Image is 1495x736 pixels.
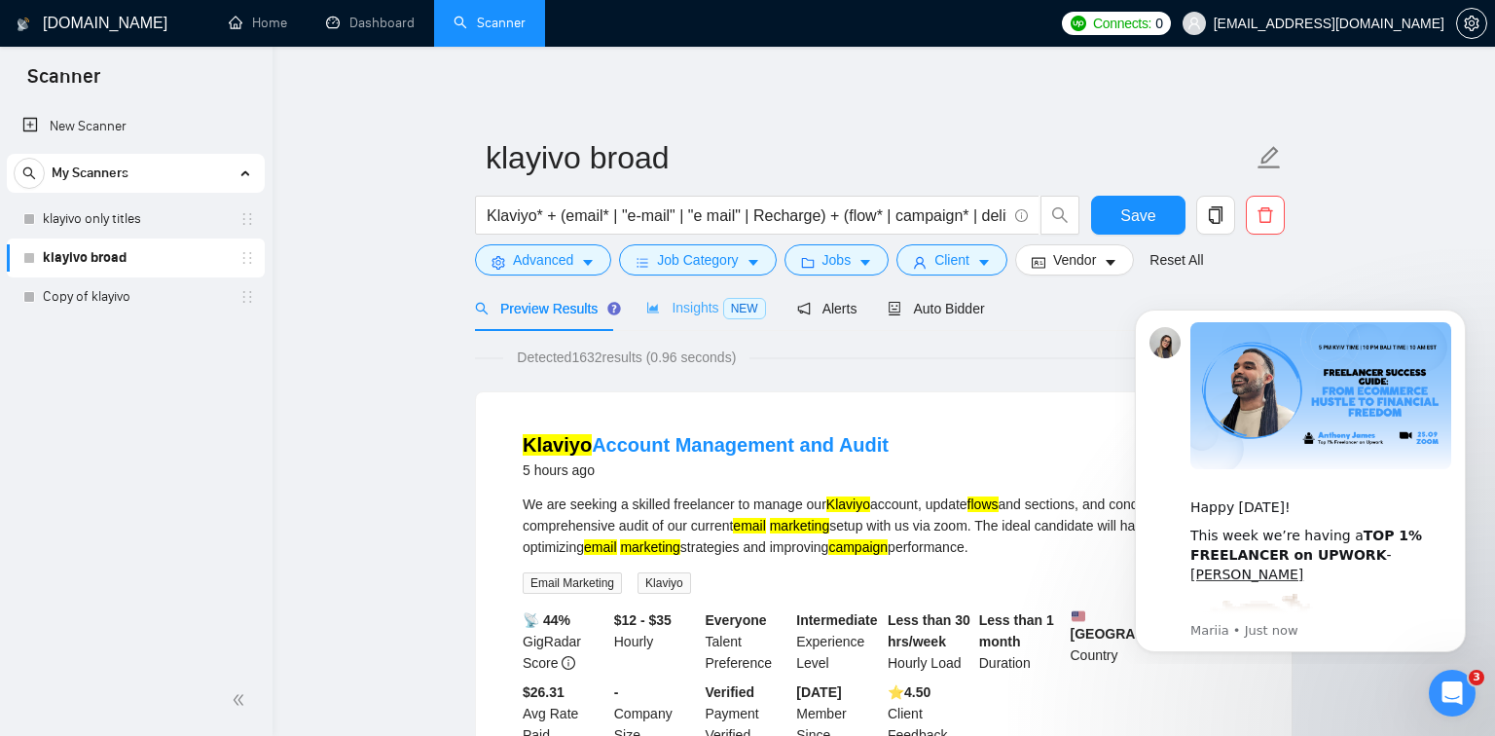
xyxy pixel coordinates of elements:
b: Everyone [706,612,767,628]
mark: Klaviyo [523,434,592,456]
a: dashboardDashboard [326,15,415,31]
img: 🇺🇸 [1072,609,1085,623]
input: Scanner name... [486,133,1253,182]
span: holder [239,289,255,305]
button: search [14,158,45,189]
span: My Scanners [52,154,128,193]
img: :excited: [85,302,209,426]
span: Preview Results [475,301,615,316]
span: search [15,166,44,180]
span: Jobs [822,249,852,271]
b: - [614,684,619,700]
b: 📡 44% [523,612,570,628]
a: KlaviyoAccount Management and Audit [523,434,889,456]
span: search [1041,206,1078,224]
span: Insights [646,300,765,315]
div: Duration [975,609,1067,674]
span: Auto Bidder [888,301,984,316]
a: Copy of klayivo [43,277,228,316]
button: copy [1196,196,1235,235]
span: copy [1197,206,1234,224]
b: ⭐️ 4.50 [888,684,930,700]
p: Message from Mariia, sent Just now [85,330,346,348]
span: Connects: [1093,13,1151,34]
div: Talent Preference [702,609,793,674]
iframe: Intercom notifications message [1106,292,1495,664]
span: Email Marketing [523,572,622,594]
b: [GEOGRAPHIC_DATA] [1071,609,1217,642]
a: klayivo broad [43,239,228,277]
div: Hourly Load [884,609,975,674]
b: [DATE] [796,684,841,700]
span: robot [888,302,901,315]
b: $12 - $35 [614,612,672,628]
span: user [913,255,927,270]
span: info-circle [1015,209,1028,222]
div: We are seeking a skilled freelancer to manage our account, update and sections, and conduct a com... [523,494,1245,558]
span: notification [797,302,811,315]
button: search [1040,196,1079,235]
b: $26.31 [523,684,565,700]
mark: marketing [770,518,829,534]
button: barsJob Categorycaret-down [619,244,776,276]
mark: flows [967,497,999,512]
span: double-left [232,690,251,710]
div: Experience Level [792,609,884,674]
span: 0 [1155,13,1163,34]
span: idcard [1032,255,1045,270]
b: Less than 30 hrs/week [888,612,970,649]
span: Klaviyo [638,572,691,594]
div: GigRadar Score [519,609,610,674]
span: Vendor [1053,249,1096,271]
span: area-chart [646,301,660,314]
li: My Scanners [7,154,265,316]
button: setting [1456,8,1487,39]
span: Client [934,249,969,271]
mark: Klaviyo [826,497,870,512]
span: search [475,302,489,315]
a: homeHome [229,15,287,31]
div: Hourly [610,609,702,674]
span: Save [1120,203,1155,228]
img: logo [17,9,30,40]
span: setting [1457,16,1486,31]
span: holder [239,250,255,266]
span: Job Category [657,249,738,271]
span: folder [801,255,815,270]
span: Detected 1632 results (0.96 seconds) [503,347,749,368]
div: Tooltip anchor [605,300,623,317]
a: setting [1456,16,1487,31]
li: New Scanner [7,107,265,146]
span: Scanner [12,62,116,103]
span: bars [636,255,649,270]
mark: email [733,518,765,534]
b: Verified [706,684,755,700]
b: Intermediate [796,612,877,628]
span: caret-down [581,255,595,270]
a: New Scanner [22,107,249,146]
span: caret-down [977,255,991,270]
span: Alerts [797,301,857,316]
button: folderJobscaret-down [784,244,890,276]
span: delete [1247,206,1284,224]
a: searchScanner [454,15,526,31]
span: edit [1257,145,1282,170]
span: Advanced [513,249,573,271]
span: holder [239,211,255,227]
span: caret-down [858,255,872,270]
iframe: Intercom live chat [1429,670,1476,717]
a: Reset All [1149,249,1203,271]
span: user [1187,17,1201,30]
a: klayivo only titles [43,200,228,239]
button: settingAdvancedcaret-down [475,244,611,276]
span: setting [492,255,505,270]
mark: marketing [620,539,679,555]
button: Save [1091,196,1185,235]
span: info-circle [562,656,575,670]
